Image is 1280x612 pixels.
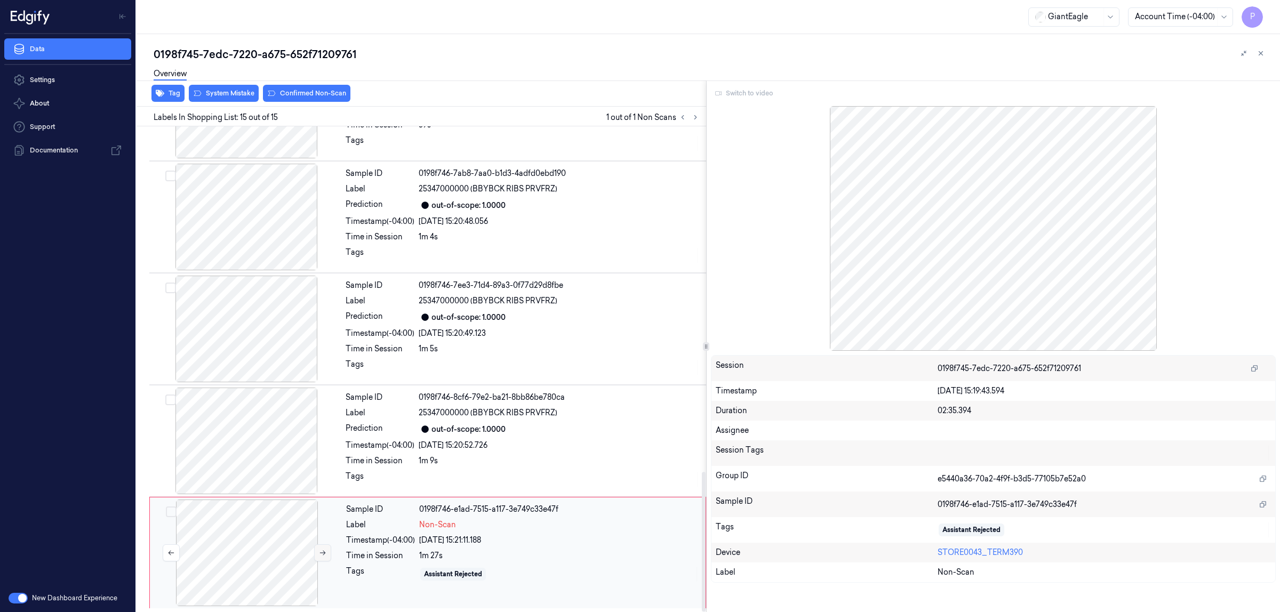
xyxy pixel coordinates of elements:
[4,38,131,60] a: Data
[419,504,699,515] div: 0198f746-e1ad-7515-a117-3e749c33e47f
[419,440,700,451] div: [DATE] 15:20:52.726
[431,424,506,435] div: out-of-scope: 1.0000
[431,200,506,211] div: out-of-scope: 1.0000
[346,392,414,403] div: Sample ID
[4,69,131,91] a: Settings
[346,328,414,339] div: Timestamp (-04:00)
[346,566,415,583] div: Tags
[165,171,176,181] button: Select row
[165,394,176,405] button: Select row
[716,521,938,538] div: Tags
[154,47,1271,62] div: 0198f745-7edc-7220-a675-652f71209761
[346,199,414,212] div: Prediction
[942,525,1001,535] div: Assistant Rejected
[431,312,506,323] div: out-of-scope: 1.0000
[424,569,482,579] div: Assistant Rejected
[938,567,974,578] span: Non-Scan
[716,385,938,397] div: Timestamp
[166,506,177,517] button: Select row
[346,519,415,530] div: Label
[606,111,702,124] span: 1 out of 1 Non Scans
[346,295,414,307] div: Label
[346,423,414,436] div: Prediction
[4,93,131,114] button: About
[419,216,700,227] div: [DATE] 15:20:48.056
[938,385,1271,397] div: [DATE] 15:19:43.594
[938,363,1081,374] span: 0198f745-7edc-7220-a675-652f71209761
[346,168,414,179] div: Sample ID
[114,8,131,25] button: Toggle Navigation
[4,116,131,138] a: Support
[716,496,938,513] div: Sample ID
[165,283,176,293] button: Select row
[419,392,700,403] div: 0198f746-8cf6-79e2-ba21-8bb86be780ca
[346,535,415,546] div: Timestamp (-04:00)
[346,231,414,243] div: Time in Session
[419,295,557,307] span: 25347000000 (BBYBCK RIBS PRVFRZ)
[716,470,938,487] div: Group ID
[346,135,414,152] div: Tags
[154,112,278,123] span: Labels In Shopping List: 15 out of 15
[716,405,938,416] div: Duration
[346,359,414,376] div: Tags
[419,280,700,291] div: 0198f746-7ee3-71d4-89a3-0f77d29d8fbe
[716,360,938,377] div: Session
[419,231,700,243] div: 1m 4s
[419,168,700,179] div: 0198f746-7ab8-7aa0-b1d3-4adfd0ebd190
[346,471,414,488] div: Tags
[419,407,557,418] span: 25347000000 (BBYBCK RIBS PRVFRZ)
[938,499,1077,510] span: 0198f746-e1ad-7515-a117-3e749c33e47f
[419,328,700,339] div: [DATE] 15:20:49.123
[346,550,415,561] div: Time in Session
[346,440,414,451] div: Timestamp (-04:00)
[346,455,414,466] div: Time in Session
[189,85,259,102] button: System Mistake
[346,216,414,227] div: Timestamp (-04:00)
[716,547,938,558] div: Device
[419,550,699,561] div: 1m 27s
[938,473,1086,485] span: e5440a36-70a2-4f9f-b3d5-77105b7e52a0
[419,535,699,546] div: [DATE] 15:21:11.188
[346,247,414,264] div: Tags
[346,183,414,195] div: Label
[1242,6,1263,28] button: P
[346,280,414,291] div: Sample ID
[346,504,415,515] div: Sample ID
[716,445,938,462] div: Session Tags
[346,407,414,418] div: Label
[154,68,187,80] a: Overview
[419,455,700,466] div: 1m 9s
[938,547,1271,558] div: STORE0043_TERM390
[346,311,414,324] div: Prediction
[716,567,938,578] div: Label
[263,85,350,102] button: Confirmed Non-Scan
[419,343,700,355] div: 1m 5s
[4,140,131,161] a: Documentation
[419,519,456,530] span: Non-Scan
[938,405,1271,416] div: 02:35.394
[151,85,185,102] button: Tag
[716,425,1271,436] div: Assignee
[346,343,414,355] div: Time in Session
[419,183,557,195] span: 25347000000 (BBYBCK RIBS PRVFRZ)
